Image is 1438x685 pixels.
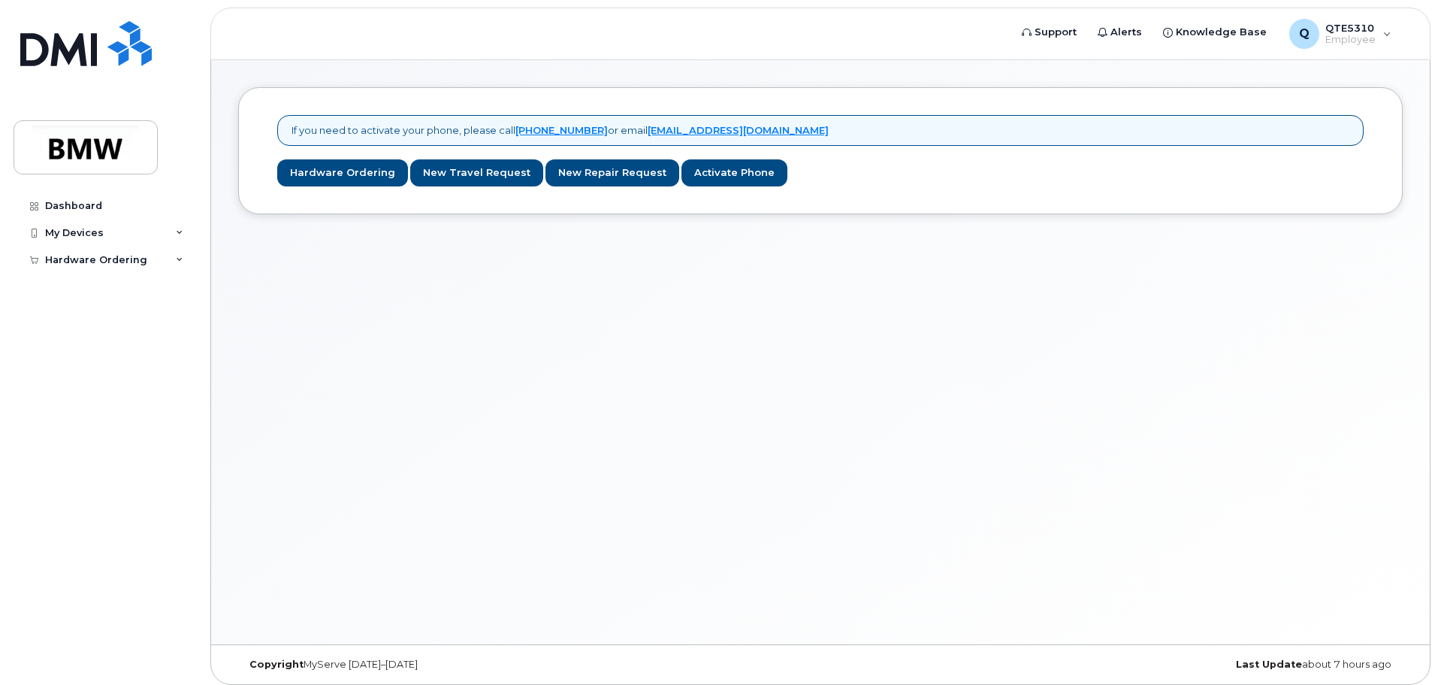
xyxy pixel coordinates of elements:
p: If you need to activate your phone, please call or email [292,123,829,138]
a: [EMAIL_ADDRESS][DOMAIN_NAME] [648,124,829,136]
a: New Travel Request [410,159,543,187]
a: Hardware Ordering [277,159,408,187]
div: about 7 hours ago [1014,659,1403,671]
strong: Last Update [1236,659,1302,670]
a: Activate Phone [681,159,787,187]
div: MyServe [DATE]–[DATE] [238,659,627,671]
a: New Repair Request [545,159,679,187]
strong: Copyright [249,659,304,670]
a: [PHONE_NUMBER] [515,124,608,136]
